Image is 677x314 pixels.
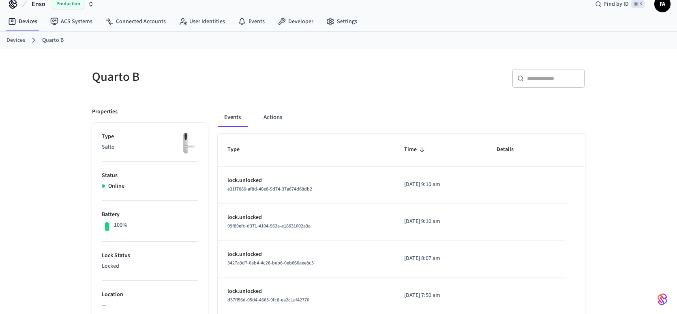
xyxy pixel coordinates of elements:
button: Actions [257,108,289,127]
a: Quarto B [42,36,64,45]
p: Battery [102,210,198,219]
img: salto_escutcheon [178,132,198,154]
p: [DATE] 9:10 am [404,180,478,189]
p: lock.unlocked [227,250,385,259]
p: 100% [114,221,127,230]
span: e31f7686-af8d-40e6-9d74-37a674d68db2 [227,186,312,193]
p: Lock Status [102,251,198,260]
p: Status [102,171,198,180]
p: [DATE] 7:50 am [404,291,478,300]
p: [DATE] 9:10 am [404,217,478,226]
p: Location [102,290,198,299]
a: Devices [6,36,25,45]
p: lock.unlocked [227,287,385,296]
span: Type [227,143,250,156]
div: ant example [218,108,585,127]
button: Events [218,108,247,127]
p: [DATE] 8:07 am [404,254,478,263]
p: Salto [102,143,198,152]
p: Properties [92,108,118,116]
a: Connected Accounts [99,14,172,29]
a: ACS Systems [44,14,99,29]
p: Type [102,132,198,141]
span: 09f89efc-d371-4104-962a-e18631002a9a [227,223,311,230]
p: Locked [102,262,198,271]
p: lock.unlocked [227,213,385,222]
p: — [102,301,198,310]
span: Details [497,143,524,156]
a: Devices [2,14,44,29]
span: d57ff56d-05d4-4665-9fc8-ea2c1af42770 [227,297,309,303]
a: User Identities [172,14,231,29]
a: Events [231,14,271,29]
a: Settings [320,14,364,29]
p: lock.unlocked [227,176,385,185]
a: Developer [271,14,320,29]
img: SeamLogoGradient.69752ec5.svg [658,293,667,306]
p: Online [108,182,124,191]
h5: Quarto B [92,69,334,85]
span: Time [404,143,427,156]
span: 3427a9d7-0ab4-4c26-beb6-0eb666aee8c5 [227,260,314,266]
